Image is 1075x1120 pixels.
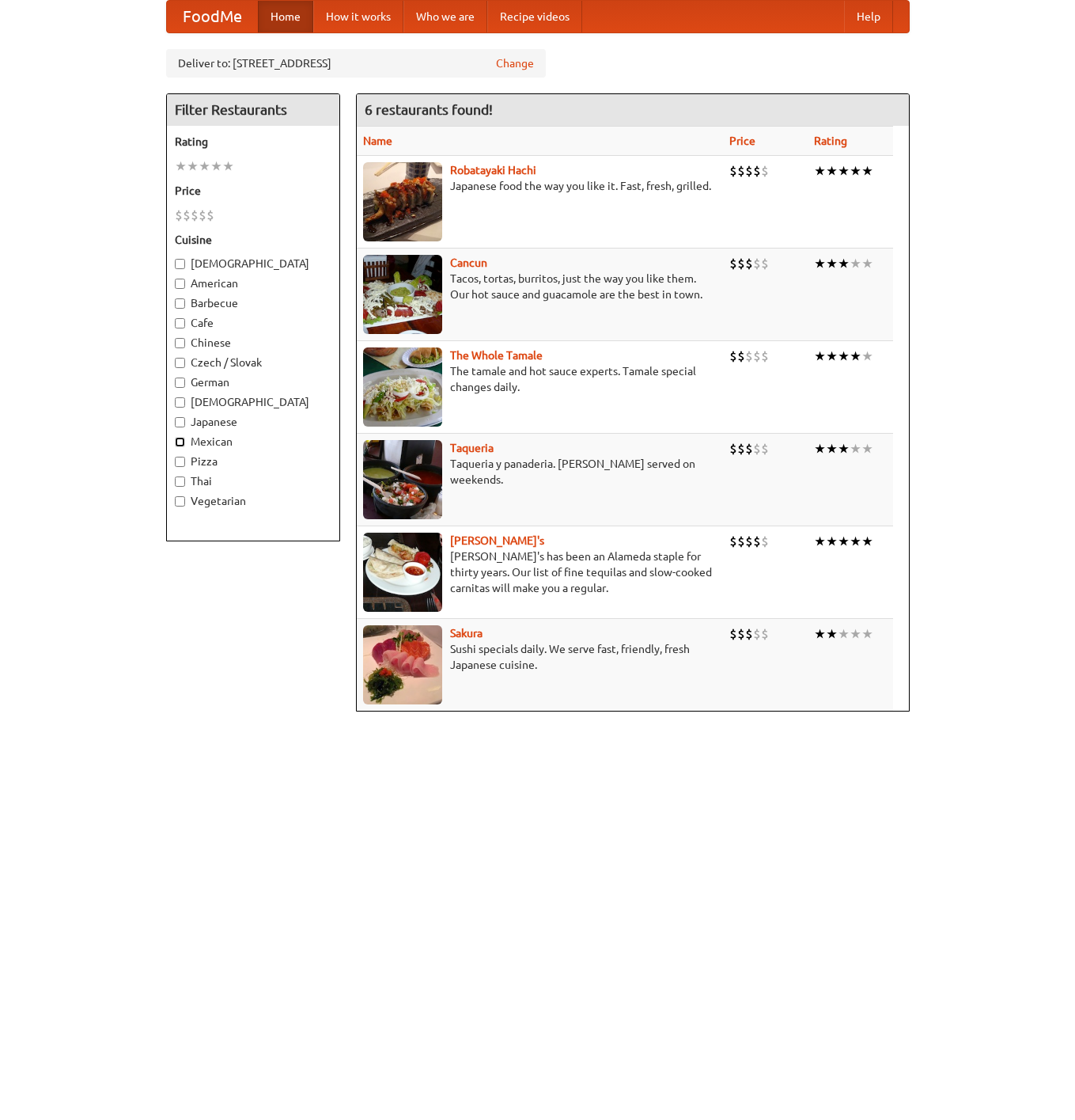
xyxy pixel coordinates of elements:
[745,347,753,365] li: $
[496,55,534,71] a: Change
[745,162,753,180] li: $
[814,135,847,147] a: Rating
[450,442,494,454] b: Taqueria
[450,164,536,177] a: Robatayaki Hachi
[745,440,753,457] li: $
[175,358,185,368] input: Czech / Slovak
[363,625,442,704] img: sakura.jpg
[737,625,745,643] li: $
[175,338,185,348] input: Chinese
[814,533,826,550] li: ★
[838,255,850,272] li: ★
[753,347,761,365] li: $
[450,534,544,547] a: [PERSON_NAME]'s
[814,347,826,365] li: ★
[729,162,737,180] li: $
[861,533,873,550] li: ★
[175,259,185,269] input: [DEMOGRAPHIC_DATA]
[175,476,185,487] input: Thai
[761,440,769,457] li: $
[258,1,313,32] a: Home
[838,440,850,457] li: ★
[844,1,893,32] a: Help
[450,256,487,269] a: Cancun
[363,271,717,302] p: Tacos, tortas, burritos, just the way you like them. Our hot sauce and guacamole are the best in ...
[838,533,850,550] li: ★
[850,625,861,643] li: ★
[363,533,442,612] img: pedros.jpg
[753,625,761,643] li: $
[167,1,258,32] a: FoodMe
[737,162,745,180] li: $
[729,255,737,272] li: $
[187,158,199,175] li: ★
[363,162,442,241] img: robatayaki.jpg
[737,440,745,457] li: $
[175,397,185,408] input: [DEMOGRAPHIC_DATA]
[363,641,717,673] p: Sushi specials daily. We serve fast, friendly, fresh Japanese cuisine.
[737,347,745,365] li: $
[175,275,331,291] label: American
[175,437,185,447] input: Mexican
[175,457,185,467] input: Pizza
[850,162,861,180] li: ★
[175,207,183,224] li: $
[761,533,769,550] li: $
[363,178,717,194] p: Japanese food the way you like it. Fast, fresh, grilled.
[175,183,331,199] h5: Price
[175,134,331,150] h5: Rating
[850,255,861,272] li: ★
[850,440,861,457] li: ★
[167,94,339,126] h4: Filter Restaurants
[363,549,717,596] p: [PERSON_NAME]'s has been an Alameda staple for thirty years. Our list of fine tequilas and slow-c...
[175,279,185,289] input: American
[199,207,206,224] li: $
[761,255,769,272] li: $
[175,295,331,311] label: Barbecue
[745,533,753,550] li: $
[175,318,185,328] input: Cafe
[814,625,826,643] li: ★
[450,627,483,640] a: Sakura
[761,162,769,180] li: $
[313,1,403,32] a: How it works
[737,255,745,272] li: $
[826,347,838,365] li: ★
[363,347,442,427] img: wholetamale.jpg
[753,255,761,272] li: $
[175,496,185,507] input: Vegetarian
[206,207,214,224] li: $
[826,533,838,550] li: ★
[761,625,769,643] li: $
[729,625,737,643] li: $
[450,349,543,362] a: The Whole Tamale
[175,414,331,430] label: Japanese
[850,533,861,550] li: ★
[826,440,838,457] li: ★
[826,625,838,643] li: ★
[729,533,737,550] li: $
[166,49,546,78] div: Deliver to: [STREET_ADDRESS]
[363,255,442,334] img: cancun.jpg
[826,255,838,272] li: ★
[487,1,582,32] a: Recipe videos
[175,473,331,489] label: Thai
[403,1,487,32] a: Who we are
[814,255,826,272] li: ★
[175,158,187,175] li: ★
[363,440,442,519] img: taqueria.jpg
[363,456,717,488] p: Taqueria y panaderia. [PERSON_NAME] served on weekends.
[861,162,873,180] li: ★
[838,162,850,180] li: ★
[737,533,745,550] li: $
[861,440,873,457] li: ★
[175,417,185,427] input: Japanese
[814,162,826,180] li: ★
[175,315,331,331] label: Cafe
[838,625,850,643] li: ★
[861,255,873,272] li: ★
